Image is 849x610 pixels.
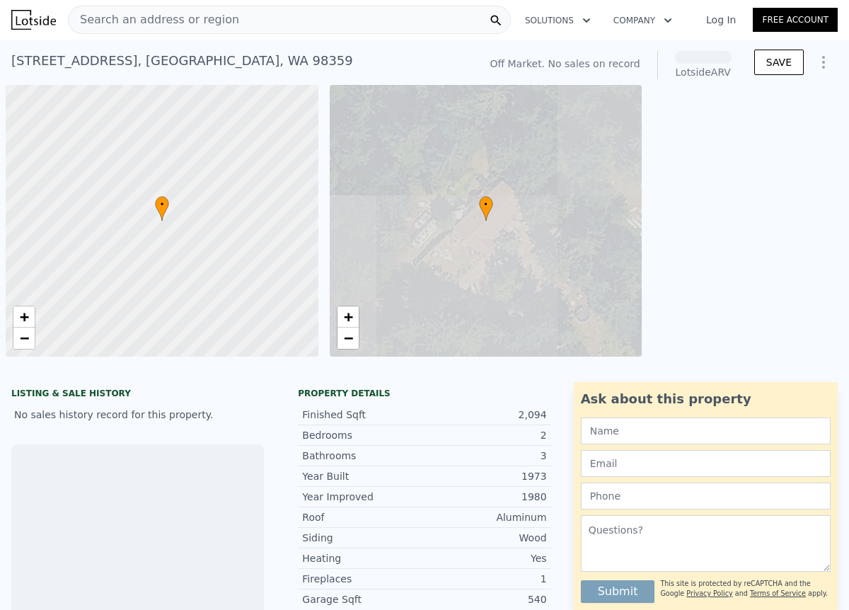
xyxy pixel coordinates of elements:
[479,198,493,211] span: •
[302,572,424,586] div: Fireplaces
[302,408,424,422] div: Finished Sqft
[11,388,264,402] div: LISTING & SALE HISTORY
[660,575,831,603] div: This site is protected by reCAPTCHA and the Google and apply.
[298,388,550,399] div: Property details
[424,510,547,524] div: Aluminum
[155,198,169,211] span: •
[424,428,547,442] div: 2
[424,449,547,463] div: 3
[424,490,547,504] div: 1980
[302,531,424,545] div: Siding
[302,592,424,606] div: Garage Sqft
[11,51,353,71] div: [STREET_ADDRESS] , [GEOGRAPHIC_DATA] , WA 98359
[581,580,655,603] button: Submit
[13,328,35,349] a: Zoom out
[581,483,831,510] input: Phone
[602,8,683,33] button: Company
[343,329,352,347] span: −
[490,57,640,71] div: Off Market. No sales on record
[69,11,239,28] span: Search an address or region
[581,389,831,409] div: Ask about this property
[302,490,424,504] div: Year Improved
[20,308,29,326] span: +
[514,8,602,33] button: Solutions
[302,449,424,463] div: Bathrooms
[11,10,56,30] img: Lotside
[302,469,424,483] div: Year Built
[581,450,831,477] input: Email
[424,408,547,422] div: 2,094
[424,531,547,545] div: Wood
[337,328,359,349] a: Zoom out
[809,48,838,76] button: Show Options
[302,551,424,565] div: Heating
[424,592,547,606] div: 540
[424,469,547,483] div: 1973
[424,551,547,565] div: Yes
[302,510,424,524] div: Roof
[750,589,806,597] a: Terms of Service
[11,402,264,427] div: No sales history record for this property.
[581,418,831,444] input: Name
[13,306,35,328] a: Zoom in
[479,196,493,221] div: •
[343,308,352,326] span: +
[754,50,804,75] button: SAVE
[155,196,169,221] div: •
[686,589,732,597] a: Privacy Policy
[675,65,732,79] div: Lotside ARV
[424,572,547,586] div: 1
[337,306,359,328] a: Zoom in
[689,13,753,27] a: Log In
[302,428,424,442] div: Bedrooms
[20,329,29,347] span: −
[753,8,838,32] a: Free Account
